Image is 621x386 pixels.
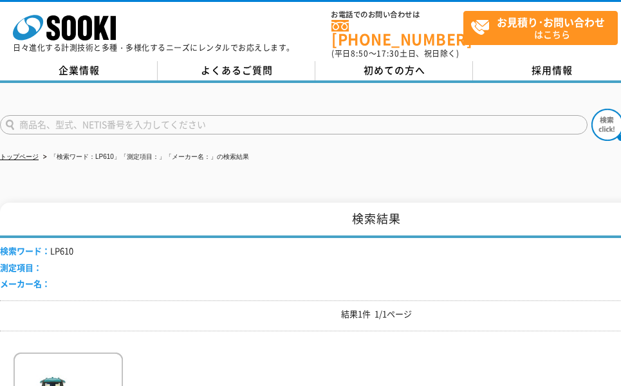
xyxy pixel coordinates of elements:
[13,44,295,51] p: 日々進化する計測技術と多種・多様化するニーズにレンタルでお応えします。
[331,20,463,46] a: [PHONE_NUMBER]
[331,48,459,59] span: (平日 ～ 土日、祝日除く)
[463,11,618,45] a: お見積り･お問い合わせはこちら
[351,48,369,59] span: 8:50
[315,61,473,80] a: 初めての方へ
[497,14,605,30] strong: お見積り･お問い合わせ
[470,12,617,44] span: はこちら
[364,63,425,77] span: 初めての方へ
[41,151,249,164] li: 「検索ワード：LP610」「測定項目：」「メーカー名：」の検索結果
[376,48,400,59] span: 17:30
[331,11,463,19] span: お電話でのお問い合わせは
[158,61,315,80] a: よくあるご質問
